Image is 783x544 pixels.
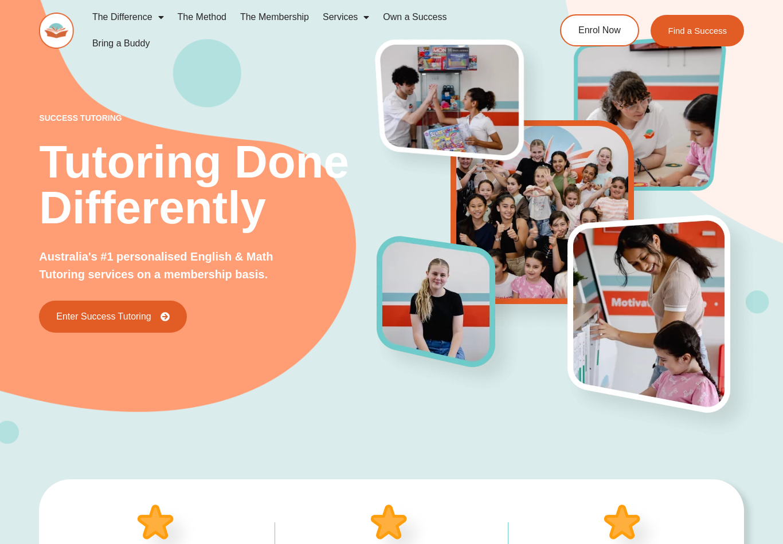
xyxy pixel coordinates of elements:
a: The Method [171,4,233,30]
p: success tutoring [39,114,377,122]
span: Enter Success Tutoring [56,312,151,321]
span: Find a Success [668,26,727,35]
nav: Menu [85,4,520,57]
a: The Membership [233,4,316,30]
a: Enter Success Tutoring [39,301,186,333]
a: Bring a Buddy [85,30,157,57]
h2: Tutoring Done Differently [39,139,377,231]
a: Own a Success [376,4,453,30]
span: Enrol Now [578,26,621,35]
a: The Difference [85,4,171,30]
a: Enrol Now [560,14,639,46]
a: Services [316,4,376,30]
p: Australia's #1 personalised English & Math Tutoring services on a membership basis. [39,248,286,283]
a: Find a Success [651,15,744,46]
